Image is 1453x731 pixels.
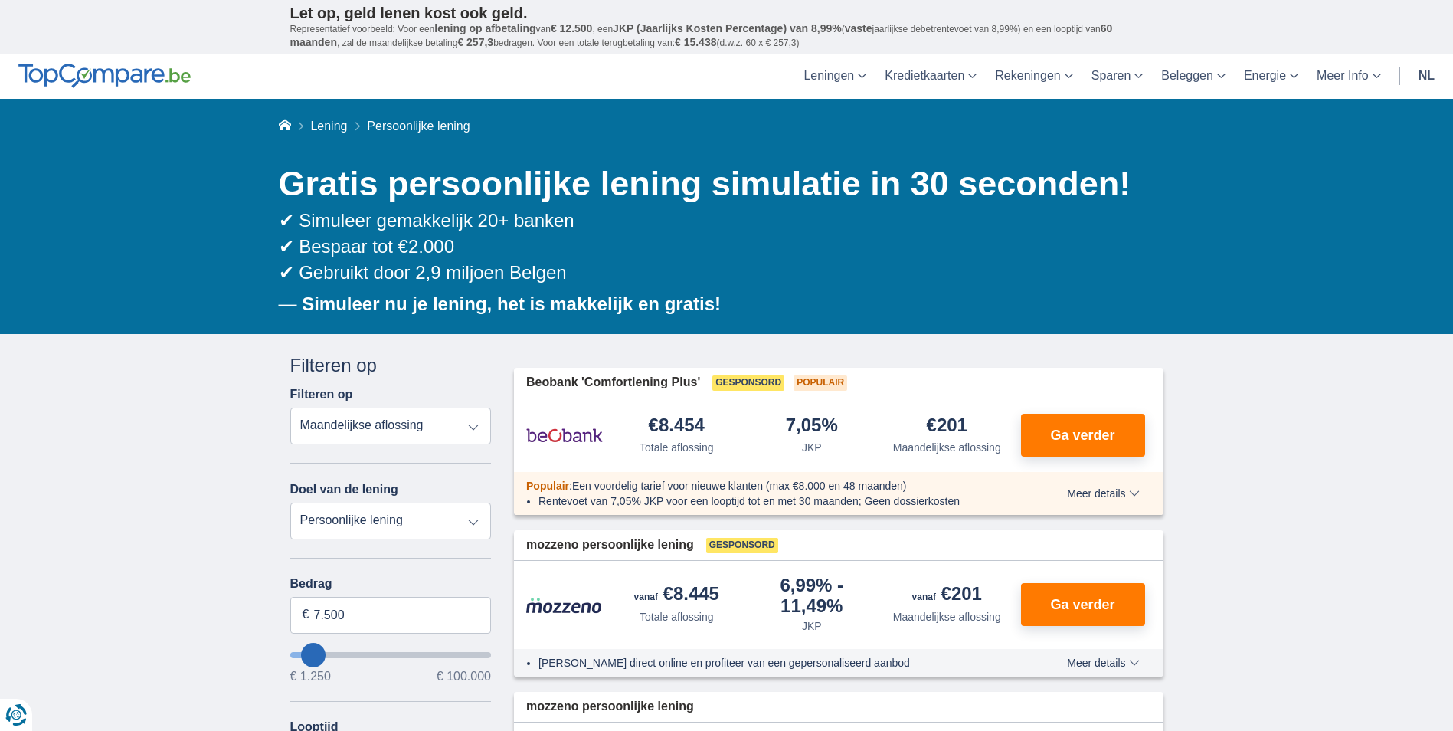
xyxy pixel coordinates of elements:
[706,538,778,553] span: Gesponsord
[802,440,822,455] div: JKP
[1152,54,1235,99] a: Beleggen
[1067,488,1139,499] span: Meer details
[751,576,874,615] div: 6,99%
[526,536,694,554] span: mozzeno persoonlijke lening
[290,388,353,402] label: Filteren op
[367,120,470,133] span: Persoonlijke lening
[572,480,907,492] span: Een voordelig tarief voor nieuwe klanten (max €8.000 en 48 maanden)
[986,54,1082,99] a: Rekeningen
[526,416,603,454] img: product.pl.alt Beobank
[538,655,1011,670] li: [PERSON_NAME] direct online en profiteer van een gepersonaliseerd aanbod
[514,478,1023,493] div: :
[290,652,492,658] input: wantToBorrow
[538,493,1011,509] li: Rentevoet van 7,05% JKP voor een looptijd tot en met 30 maanden; Geen dossierkosten
[526,374,700,392] span: Beobank 'Comfortlening Plus'
[845,22,872,34] span: vaste
[551,22,593,34] span: € 12.500
[893,609,1001,624] div: Maandelijkse aflossing
[893,440,1001,455] div: Maandelijkse aflossing
[927,416,967,437] div: €201
[712,375,784,391] span: Gesponsord
[437,670,491,683] span: € 100.000
[1235,54,1307,99] a: Energie
[613,22,842,34] span: JKP (Jaarlijks Kosten Percentage) van 8,99%
[786,416,838,437] div: 7,05%
[634,585,719,606] div: €8.445
[802,618,822,634] div: JKP
[675,36,717,48] span: € 15.438
[310,120,347,133] a: Lening
[18,64,191,88] img: TopCompare
[279,160,1163,208] h1: Gratis persoonlijke lening simulatie in 30 seconden!
[290,577,492,591] label: Bedrag
[640,440,714,455] div: Totale aflossing
[875,54,986,99] a: Kredietkaarten
[526,597,603,614] img: product.pl.alt Mozzeno
[526,480,569,492] span: Populair
[279,120,291,133] a: Home
[434,22,535,34] span: lening op afbetaling
[912,585,982,606] div: €201
[1055,657,1150,669] button: Meer details
[649,416,705,437] div: €8.454
[1082,54,1153,99] a: Sparen
[1050,598,1114,611] span: Ga verder
[303,606,309,624] span: €
[640,609,714,624] div: Totale aflossing
[279,293,722,314] b: — Simuleer nu je lening, het is makkelijk en gratis!
[1021,583,1145,626] button: Ga verder
[526,698,694,716] span: mozzeno persoonlijke lening
[290,483,398,497] label: Doel van de lening
[290,22,1163,50] p: Representatief voorbeeld: Voor een van , een ( jaarlijkse debetrentevoet van 8,99%) en een loopti...
[290,4,1163,22] p: Let op, geld lenen kost ook geld.
[1307,54,1390,99] a: Meer Info
[1067,657,1139,668] span: Meer details
[1021,414,1145,457] button: Ga verder
[290,22,1113,48] span: 60 maanden
[1055,487,1150,500] button: Meer details
[1409,54,1444,99] a: nl
[290,352,492,379] div: Filteren op
[279,208,1163,287] div: ✔ Simuleer gemakkelijk 20+ banken ✔ Bespaar tot €2.000 ✔ Gebruikt door 2,9 miljoen Belgen
[457,36,493,48] span: € 257,3
[794,54,875,99] a: Leningen
[290,670,331,683] span: € 1.250
[1050,428,1114,442] span: Ga verder
[794,375,847,391] span: Populair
